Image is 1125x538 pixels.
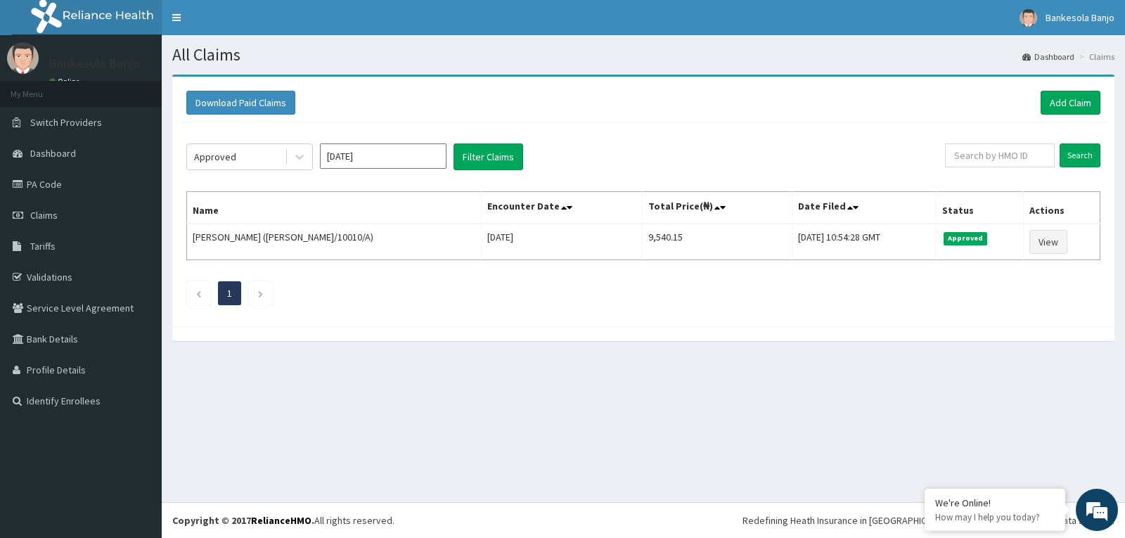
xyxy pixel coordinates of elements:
[945,143,1055,167] input: Search by HMO ID
[187,192,482,224] th: Name
[172,514,314,527] strong: Copyright © 2017 .
[227,287,232,300] a: Page 1 is your current page
[643,192,792,224] th: Total Price(₦)
[7,42,39,74] img: User Image
[1041,91,1100,115] a: Add Claim
[1020,9,1037,27] img: User Image
[320,143,446,169] input: Select Month and Year
[172,46,1114,64] h1: All Claims
[49,77,83,87] a: Online
[481,224,642,260] td: [DATE]
[186,91,295,115] button: Download Paid Claims
[1060,143,1100,167] input: Search
[454,143,523,170] button: Filter Claims
[49,57,140,70] p: Bankesola Banjo
[195,287,202,300] a: Previous page
[30,116,102,129] span: Switch Providers
[1024,192,1100,224] th: Actions
[742,513,1114,527] div: Redefining Heath Insurance in [GEOGRAPHIC_DATA] using Telemedicine and Data Science!
[936,192,1024,224] th: Status
[30,240,56,252] span: Tariffs
[251,514,311,527] a: RelianceHMO
[194,150,236,164] div: Approved
[187,224,482,260] td: [PERSON_NAME] ([PERSON_NAME]/10010/A)
[1022,51,1074,63] a: Dashboard
[30,209,58,222] span: Claims
[1046,11,1114,24] span: Bankesola Banjo
[944,232,988,245] span: Approved
[792,192,936,224] th: Date Filed
[257,287,264,300] a: Next page
[935,497,1055,509] div: We're Online!
[30,147,76,160] span: Dashboard
[792,224,936,260] td: [DATE] 10:54:28 GMT
[162,502,1125,538] footer: All rights reserved.
[643,224,792,260] td: 9,540.15
[1076,51,1114,63] li: Claims
[481,192,642,224] th: Encounter Date
[935,511,1055,523] p: How may I help you today?
[1029,230,1067,254] a: View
